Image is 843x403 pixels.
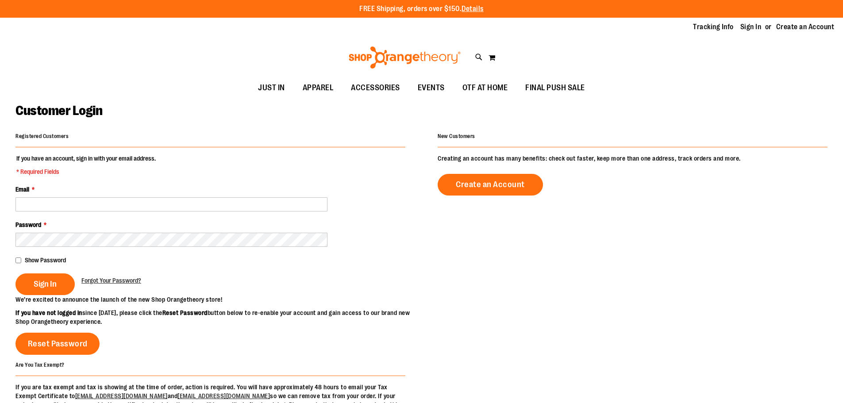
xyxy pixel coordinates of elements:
[438,174,543,196] a: Create an Account
[15,308,422,326] p: since [DATE], please click the button below to re-enable your account and gain access to our bran...
[438,133,475,139] strong: New Customers
[15,103,102,118] span: Customer Login
[456,180,525,189] span: Create an Account
[16,167,156,176] span: * Required Fields
[15,273,75,295] button: Sign In
[418,78,445,98] span: EVENTS
[462,78,508,98] span: OTF AT HOME
[15,221,41,228] span: Password
[15,154,157,176] legend: If you have an account, sign in with your email address.
[15,333,100,355] a: Reset Password
[15,186,29,193] span: Email
[303,78,334,98] span: APPAREL
[15,361,65,368] strong: Are You Tax Exempt?
[177,392,270,399] a: [EMAIL_ADDRESS][DOMAIN_NAME]
[81,277,141,284] span: Forgot Your Password?
[15,295,422,304] p: We’re excited to announce the launch of the new Shop Orangetheory store!
[347,46,462,69] img: Shop Orangetheory
[438,154,828,163] p: Creating an account has many benefits: check out faster, keep more than one address, track orders...
[15,133,69,139] strong: Registered Customers
[75,392,168,399] a: [EMAIL_ADDRESS][DOMAIN_NAME]
[776,22,835,32] a: Create an Account
[34,279,57,289] span: Sign In
[258,78,285,98] span: JUST IN
[351,78,400,98] span: ACCESSORIES
[462,5,484,13] a: Details
[525,78,585,98] span: FINAL PUSH SALE
[162,309,208,316] strong: Reset Password
[693,22,734,32] a: Tracking Info
[740,22,762,32] a: Sign In
[15,309,82,316] strong: If you have not logged in
[359,4,484,14] p: FREE Shipping, orders over $150.
[25,257,66,264] span: Show Password
[81,276,141,285] a: Forgot Your Password?
[28,339,88,349] span: Reset Password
